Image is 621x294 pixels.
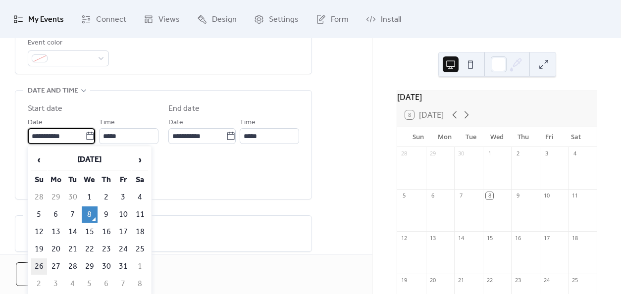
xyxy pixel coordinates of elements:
td: 31 [115,258,131,275]
div: 20 [429,277,436,284]
div: 4 [571,150,578,157]
button: Cancel [16,262,81,286]
div: 14 [457,234,465,242]
a: Views [136,4,187,34]
div: 13 [429,234,436,242]
div: 28 [400,150,408,157]
a: Settings [247,4,306,34]
td: 22 [82,241,98,257]
td: 5 [31,206,47,223]
td: 23 [99,241,114,257]
td: 28 [31,189,47,205]
td: 13 [48,224,64,240]
span: Date and time [28,85,78,97]
div: 29 [429,150,436,157]
td: 4 [65,276,81,292]
div: 9 [514,192,521,199]
th: Mo [48,172,64,188]
td: 5 [82,276,98,292]
div: Wed [484,127,510,147]
div: 1 [486,150,493,157]
div: Fri [536,127,563,147]
th: Th [99,172,114,188]
td: 2 [31,276,47,292]
div: 8 [486,192,493,199]
div: Thu [510,127,536,147]
th: Sa [132,172,148,188]
div: 16 [514,234,521,242]
div: Tue [458,127,484,147]
td: 27 [48,258,64,275]
span: Date [28,117,43,129]
a: My Events [6,4,71,34]
div: 25 [571,277,578,284]
th: Fr [115,172,131,188]
div: Sat [563,127,589,147]
td: 20 [48,241,64,257]
span: Date [168,117,183,129]
div: 2 [514,150,521,157]
th: [DATE] [48,149,131,171]
td: 8 [132,276,148,292]
td: 24 [115,241,131,257]
div: 17 [543,234,550,242]
td: 29 [82,258,98,275]
div: 30 [457,150,465,157]
span: ‹ [32,150,47,170]
div: 22 [486,277,493,284]
td: 15 [82,224,98,240]
td: 28 [65,258,81,275]
th: We [82,172,98,188]
div: 11 [571,192,578,199]
span: Connect [96,12,126,27]
td: 4 [132,189,148,205]
th: Su [31,172,47,188]
td: 30 [65,189,81,205]
td: 19 [31,241,47,257]
td: 25 [132,241,148,257]
td: 16 [99,224,114,240]
td: 18 [132,224,148,240]
div: 21 [457,277,465,284]
td: 8 [82,206,98,223]
td: 2 [99,189,114,205]
div: 10 [543,192,550,199]
div: 3 [543,150,550,157]
div: Event color [28,37,107,49]
td: 21 [65,241,81,257]
div: 12 [400,234,408,242]
td: 6 [99,276,114,292]
span: Time [99,117,115,129]
div: [DATE] [397,91,597,103]
div: End date [168,103,200,115]
th: Tu [65,172,81,188]
span: Form [331,12,349,27]
td: 26 [31,258,47,275]
span: Design [212,12,237,27]
div: 19 [400,277,408,284]
td: 3 [48,276,64,292]
td: 29 [48,189,64,205]
td: 11 [132,206,148,223]
td: 3 [115,189,131,205]
td: 12 [31,224,47,240]
td: 30 [99,258,114,275]
span: Install [381,12,401,27]
td: 14 [65,224,81,240]
div: 5 [400,192,408,199]
div: 7 [457,192,465,199]
td: 7 [65,206,81,223]
span: Views [158,12,180,27]
a: Form [309,4,356,34]
td: 7 [115,276,131,292]
a: Design [190,4,244,34]
div: 6 [429,192,436,199]
span: › [133,150,148,170]
td: 6 [48,206,64,223]
a: Install [359,4,409,34]
div: 15 [486,234,493,242]
td: 9 [99,206,114,223]
div: 24 [543,277,550,284]
div: Sun [405,127,431,147]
